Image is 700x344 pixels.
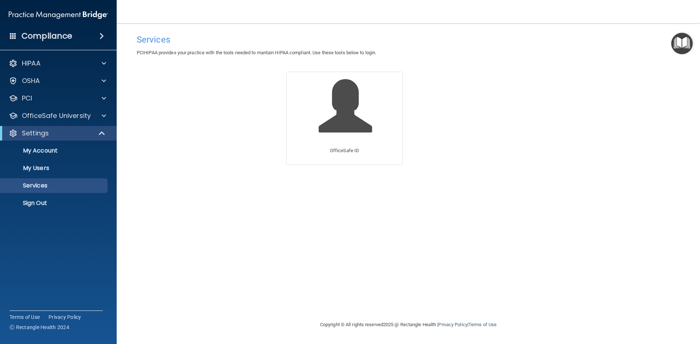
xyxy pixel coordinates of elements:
[5,147,104,154] p: My Account
[9,111,106,120] a: OfficeSafe University
[5,182,104,189] p: Services
[671,33,693,54] button: Open Resource Center
[22,31,72,41] h4: Compliance
[137,35,680,44] h4: Services
[9,59,106,68] a: HIPAA
[9,94,106,103] a: PCI
[5,199,104,207] p: Sign Out
[9,76,106,85] a: OSHA
[22,59,40,68] p: HIPAA
[137,50,376,55] span: PCIHIPAA provides your practice with the tools needed to mantain HIPAA compliant. Use these tools...
[22,76,40,85] p: OSHA
[9,8,108,22] img: PMB logo
[9,129,106,138] a: Settings
[286,72,403,165] a: OfficeSafe ID
[664,294,691,321] iframe: Drift Widget Chat Controller
[438,322,467,327] a: Privacy Policy
[9,313,40,321] a: Terms of Use
[275,313,541,336] div: Copyright © All rights reserved 2025 @ Rectangle Health | |
[22,129,49,138] p: Settings
[22,94,32,103] p: PCI
[48,313,81,321] a: Privacy Policy
[468,322,497,327] a: Terms of Use
[5,165,104,172] p: My Users
[9,324,69,331] span: Ⓒ Rectangle Health 2024
[330,146,359,155] p: OfficeSafe ID
[22,111,91,120] p: OfficeSafe University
